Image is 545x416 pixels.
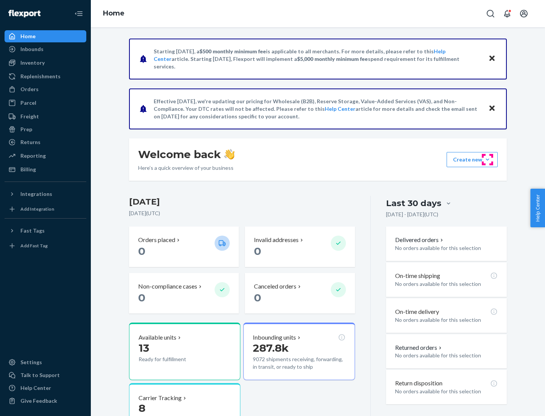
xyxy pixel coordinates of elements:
[20,113,39,120] div: Freight
[20,99,36,107] div: Parcel
[20,227,45,234] div: Fast Tags
[5,203,86,215] a: Add Integration
[138,236,175,244] p: Orders placed
[5,382,86,394] a: Help Center
[154,48,481,70] p: Starting [DATE], a is applicable to all merchants. For more details, please refer to this article...
[103,9,125,17] a: Home
[154,98,481,120] p: Effective [DATE], we're updating our pricing for Wholesale (B2B), Reserve Storage, Value-Added Se...
[395,316,498,324] p: No orders available for this selection
[20,138,40,146] div: Returns
[395,280,498,288] p: No orders available for this selection
[395,379,442,388] p: Return disposition
[5,57,86,69] a: Inventory
[5,369,86,381] a: Talk to Support
[386,197,441,209] div: Last 30 days
[20,190,52,198] div: Integrations
[530,189,545,227] button: Help Center
[254,291,261,304] span: 0
[129,210,355,217] p: [DATE] ( UTC )
[139,333,176,342] p: Available units
[20,397,57,405] div: Give Feedback
[5,150,86,162] a: Reporting
[325,106,355,112] a: Help Center
[129,323,240,380] button: Available units13Ready for fulfillment
[20,166,36,173] div: Billing
[129,273,239,314] button: Non-compliance cases 0
[395,388,498,395] p: No orders available for this selection
[5,97,86,109] a: Parcel
[516,6,531,21] button: Open account menu
[20,359,42,366] div: Settings
[71,6,86,21] button: Close Navigation
[139,341,149,354] span: 13
[395,236,445,244] button: Delivered orders
[253,333,296,342] p: Inbounding units
[395,244,498,252] p: No orders available for this selection
[5,188,86,200] button: Integrations
[5,395,86,407] button: Give Feedback
[447,152,498,167] button: Create new
[5,83,86,95] a: Orders
[254,236,299,244] p: Invalid addresses
[5,110,86,123] a: Freight
[138,245,145,258] span: 0
[395,307,439,316] p: On-time delivery
[138,164,235,172] p: Here’s a quick overview of your business
[395,343,443,352] button: Returned orders
[245,273,355,314] button: Canceled orders 0
[487,103,497,114] button: Close
[20,206,54,212] div: Add Integration
[297,56,368,62] span: $5,000 monthly minimum fee
[20,73,61,80] div: Replenishments
[139,355,209,363] p: Ready for fulfillment
[487,53,497,64] button: Close
[20,384,51,392] div: Help Center
[138,291,145,304] span: 0
[139,394,182,402] p: Carrier Tracking
[483,6,498,21] button: Open Search Box
[5,30,86,42] a: Home
[20,45,44,53] div: Inbounds
[5,70,86,82] a: Replenishments
[20,59,45,67] div: Inventory
[97,3,131,25] ol: breadcrumbs
[386,211,438,218] p: [DATE] - [DATE] ( UTC )
[5,123,86,135] a: Prep
[8,10,40,17] img: Flexport logo
[395,272,440,280] p: On-time shipping
[5,225,86,237] button: Fast Tags
[254,245,261,258] span: 0
[243,323,355,380] button: Inbounding units287.8k9072 shipments receiving, forwarding, in transit, or ready to ship
[138,147,235,161] h1: Welcome back
[20,85,39,93] div: Orders
[5,356,86,368] a: Settings
[199,48,266,54] span: $500 monthly minimum fee
[138,282,197,291] p: Non-compliance cases
[253,355,345,371] p: 9072 shipments receiving, forwarding, in transit, or ready to ship
[139,402,145,414] span: 8
[5,136,86,148] a: Returns
[20,242,48,249] div: Add Fast Tag
[20,33,36,40] div: Home
[5,240,86,252] a: Add Fast Tag
[5,43,86,55] a: Inbounds
[5,163,86,175] a: Billing
[500,6,515,21] button: Open notifications
[20,126,32,133] div: Prep
[254,282,296,291] p: Canceled orders
[395,352,498,359] p: No orders available for this selection
[253,341,289,354] span: 287.8k
[129,227,239,267] button: Orders placed 0
[20,371,60,379] div: Talk to Support
[224,149,235,160] img: hand-wave emoji
[245,227,355,267] button: Invalid addresses 0
[129,196,355,208] h3: [DATE]
[20,152,46,160] div: Reporting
